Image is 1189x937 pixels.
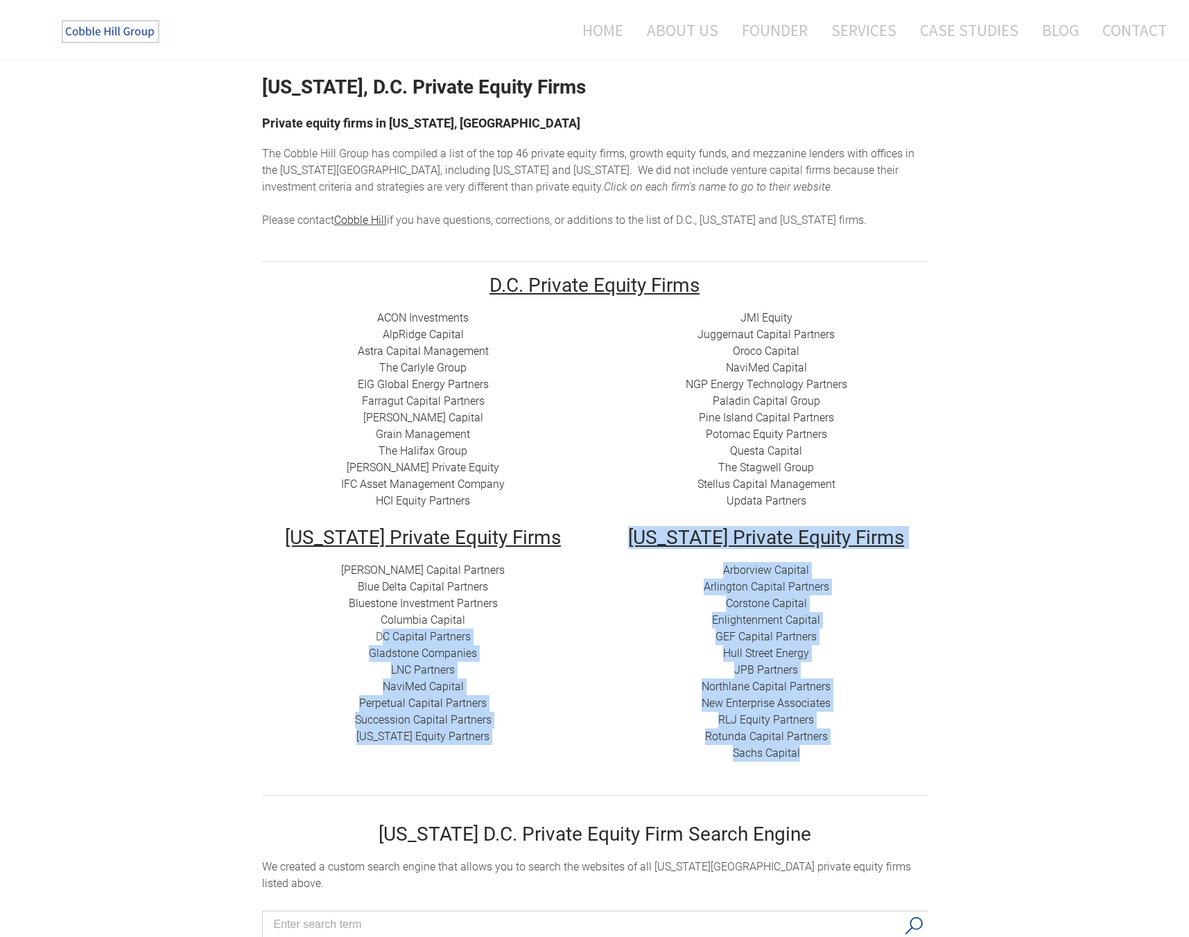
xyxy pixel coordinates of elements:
input: Search input [274,914,897,935]
a: [PERSON_NAME] Private Equity​ [347,461,499,474]
a: New Enterprise Associates [702,697,831,710]
img: The Cobble Hill Group LLC [53,15,171,49]
u: [US_STATE] Private Equity Firms [628,526,904,549]
strong: [US_STATE], D.C. Private Equity Firms [262,76,586,98]
a: LNC Partners [391,663,455,676]
a: Founder [731,12,818,49]
span: Please contact if you have questions, corrections, or additions to the list of D.C., [US_STATE] a... [262,213,867,227]
a: HCI Equity Partners [376,494,470,507]
a: ​​Rotunda Capital Partners [705,730,828,743]
div: ​​ ​​​ [262,310,584,509]
a: The Halifax Group [379,444,467,457]
a: IFC Asset Management Company [341,478,505,491]
a: C Capital Partners [383,630,471,643]
a: Updata Partners [727,494,806,507]
a: ​[PERSON_NAME] Capital [363,411,483,424]
a: Columbia Capital [381,613,465,627]
span: enture capital firms because their investment criteria and strategies are very different than pri... [262,164,899,193]
a: Blue Delta Capital Partners [358,580,488,593]
h2: [US_STATE] D.C. Private Equity Firm Search Engine [262,825,928,844]
a: The Stagwell Group [718,461,814,474]
a: EIG Global Energy Partners [358,378,489,391]
a: NGP Energy Technology Partners [686,378,847,391]
a: Arborview Capital [723,563,809,577]
a: Contact [1092,12,1167,49]
a: Northlane Capital Partners [702,680,831,693]
a: Succession Capital Partners [355,713,492,726]
a: [US_STATE] Equity Partners​ [356,730,489,743]
a: Gladstone Companies [369,647,477,660]
a: Services [821,12,907,49]
a: Paladin Capital Group [713,394,820,408]
font: Private equity firms in [US_STATE], [GEOGRAPHIC_DATA] [262,116,580,130]
div: ​We created a custom search engine that allows you to search the websites of all [US_STATE][GEOGR... [262,859,928,892]
a: ​Perpetual Capital Partners [359,697,487,710]
div: he top 46 private equity firms, growth equity funds, and mezzanine lenders with offices in the [U... [262,146,928,229]
a: Juggernaut Capital Partners [697,328,835,341]
a: [PERSON_NAME] Capital Partners [341,563,505,577]
u: [US_STATE] Private Equity Firms [285,526,561,549]
a: Corstone Capital [726,597,807,610]
a: JMI Equity [740,311,792,324]
a: Home [562,12,634,49]
a: ​Potomac Equity Partners [706,428,827,441]
a: Arlington Capital Partners​ [704,580,829,593]
a: Cobble Hill [334,213,387,227]
a: NaviMed Capital [383,680,464,693]
a: ​AlpRidge Capital [383,328,464,341]
a: ​Bluestone Investment Partners [349,597,498,610]
a: Farragut Capital Partners [362,394,485,408]
a: Pine Island Capital Partners [699,411,834,424]
a: The Carlyle Group [379,361,467,374]
a: Blog [1032,12,1089,49]
a: JPB Partners [734,663,798,676]
a: ​RLJ Equity Partners [718,713,814,726]
a: Case Studies [910,12,1029,49]
div: D [262,562,584,745]
a: Oroco Capital [733,344,799,358]
a: Hull Street Energy [723,647,809,660]
a: ​Enlightenment Capital [712,613,820,627]
a: Sachs Capital [733,746,800,760]
a: ​Astra Capital Management [358,344,489,358]
a: ACON Investments [377,311,469,324]
a: NaviMed Capital [726,361,807,374]
a: GEF Capital Partners [715,630,817,643]
a: Questa Capital [730,444,802,457]
a: Grain Management [376,428,470,441]
span: The Cobble Hill Group has compiled a list of t [262,147,483,160]
em: Click on each firm's name to go to their website. ​ [604,180,833,193]
a: Stellus Capital Management [697,478,835,491]
a: About Us [636,12,729,49]
u: D.C. Private Equity Firms [489,274,700,297]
